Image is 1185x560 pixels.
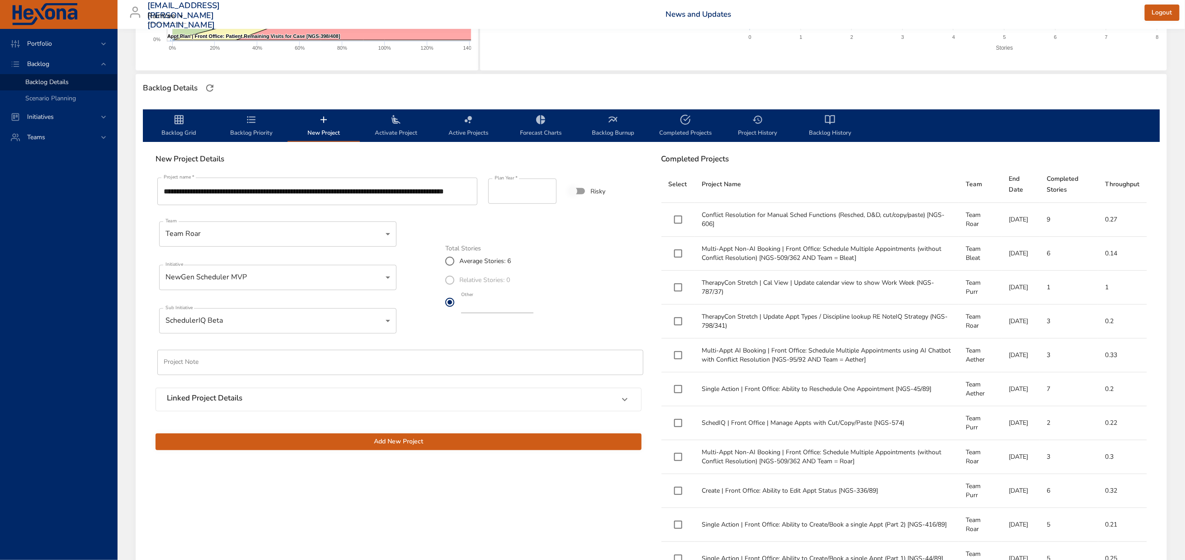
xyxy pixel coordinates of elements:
[901,34,904,40] text: 3
[365,114,427,138] span: Activate Project
[1145,5,1180,21] button: Logout
[337,45,347,51] text: 80%
[459,275,510,285] span: Relative Stories: 0
[959,508,1002,542] td: Team Roar
[1040,440,1098,474] td: 3
[1098,339,1147,372] td: 0.33
[1001,474,1039,508] td: [DATE]
[959,271,1002,305] td: Team Purr
[20,60,57,68] span: Backlog
[959,372,1002,406] td: Team Aether
[156,155,642,164] h6: New Project Details
[445,245,481,252] legend: Total Stories
[661,166,695,203] th: Select
[1001,166,1039,203] th: End Date
[1098,237,1147,271] td: 0.14
[1098,271,1147,305] td: 1
[143,109,1160,142] div: backlog-tab
[203,81,217,95] button: Refresh Page
[210,45,220,51] text: 20%
[1001,271,1039,305] td: [DATE]
[1098,203,1147,237] td: 0.27
[1098,440,1147,474] td: 0.3
[1001,339,1039,372] td: [DATE]
[1098,508,1147,542] td: 0.21
[159,265,397,290] div: NewGen Scheduler MVP
[695,339,959,372] td: Multi-Appt AI Booking | Front Office: Schedule Multiple Appointments using AI Chatbot with Confli...
[695,237,959,271] td: Multi-Appt Non-AI Booking | Front Office: Schedule Multiple Appointments (without Conflict Resolu...
[582,114,644,138] span: Backlog Burnup
[463,45,476,51] text: 140%
[20,113,61,121] span: Initiatives
[1003,34,1006,40] text: 5
[252,45,262,51] text: 40%
[695,440,959,474] td: Multi-Appt Non-AI Booking | Front Office: Schedule Multiple Appointments (without Conflict Resolu...
[1001,203,1039,237] td: [DATE]
[959,339,1002,372] td: Team Aether
[1098,305,1147,339] td: 0.2
[1001,237,1039,271] td: [DATE]
[11,3,79,26] img: Hexona
[1001,440,1039,474] td: [DATE]
[996,45,1013,51] text: Stories
[661,155,1147,164] h6: Completed Projects
[959,237,1002,271] td: Team Bleat
[695,203,959,237] td: Conflict Resolution for Manual Sched Functions (Resched, D&D, cut/copy/paste) [NGS-606]
[799,114,861,138] span: Backlog History
[1040,508,1098,542] td: 5
[1054,34,1057,40] text: 6
[156,433,642,450] button: Add New Project
[147,9,186,24] div: Raintree
[666,9,731,19] a: News and Updates
[1156,34,1158,40] text: 8
[1040,474,1098,508] td: 6
[1040,166,1098,203] th: Completed Stories
[1105,34,1108,40] text: 7
[167,394,242,403] h6: Linked Project Details
[148,114,210,138] span: Backlog Grid
[156,388,641,411] div: Linked Project Details
[1040,305,1098,339] td: 3
[695,166,959,203] th: Project Name
[727,114,788,138] span: Project History
[799,34,802,40] text: 1
[147,1,220,30] h3: [EMAIL_ADDRESS][PERSON_NAME][DOMAIN_NAME]
[695,508,959,542] td: Single Action | Front Office: Ability to Create/Book a single Appt (Part 2) [NGS-416/89]
[695,271,959,305] td: TherapyCon Stretch | Cal View | Update calendar view to show Work Week (NGS-787/37)
[695,372,959,406] td: Single Action | Front Office: Ability to Reschedule One Appointment [NGS-45/89]
[167,33,340,39] text: Appt Plan | Front Office: Patient Remaining Visits for Case [NGS-398/408]
[590,187,605,196] span: Risky
[459,256,511,266] span: Average Stories: 6
[1040,237,1098,271] td: 6
[140,81,200,95] div: Backlog Details
[461,299,533,313] input: Other
[1040,406,1098,440] td: 2
[169,45,176,51] text: 0%
[153,37,161,42] text: 0%
[445,252,543,315] div: total_stories
[159,308,397,334] div: SchedulerIQ Beta
[25,78,69,86] span: Backlog Details
[1040,271,1098,305] td: 1
[959,203,1002,237] td: Team Roar
[1040,372,1098,406] td: 7
[295,45,305,51] text: 60%
[959,406,1002,440] td: Team Purr
[163,436,634,447] span: Add New Project
[749,34,751,40] text: 0
[1040,203,1098,237] td: 9
[20,133,52,141] span: Teams
[1098,474,1147,508] td: 0.32
[1001,508,1039,542] td: [DATE]
[959,305,1002,339] td: Team Roar
[655,114,716,138] span: Completed Projects
[850,34,853,40] text: 2
[25,94,76,103] span: Scenario Planning
[695,474,959,508] td: Create | Front Office: Ability to Edit Appt Status [NGS-336/89]
[1001,305,1039,339] td: [DATE]
[510,114,571,138] span: Forecast Charts
[221,114,282,138] span: Backlog Priority
[378,45,391,51] text: 100%
[1098,406,1147,440] td: 0.22
[695,406,959,440] td: SchedIQ | Front Office | Manage Appts with Cut/Copy/Paste [NGS-574)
